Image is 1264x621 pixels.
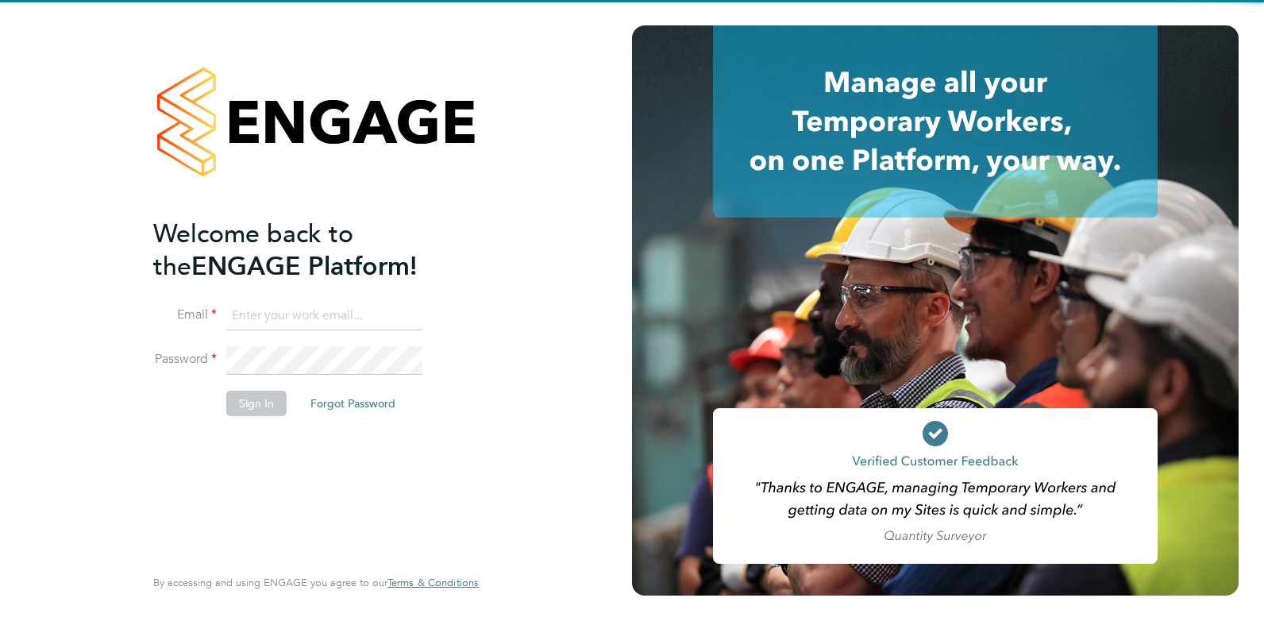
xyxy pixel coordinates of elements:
button: Forgot Password [298,391,408,416]
label: Password [153,351,217,368]
span: Welcome back to the [153,218,353,282]
h2: ENGAGE Platform! [153,218,463,283]
label: Email [153,307,217,323]
a: Terms & Conditions [387,577,479,589]
span: By accessing and using ENGAGE you agree to our [153,576,479,589]
input: Enter your work email... [226,302,422,330]
button: Sign In [226,391,287,416]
